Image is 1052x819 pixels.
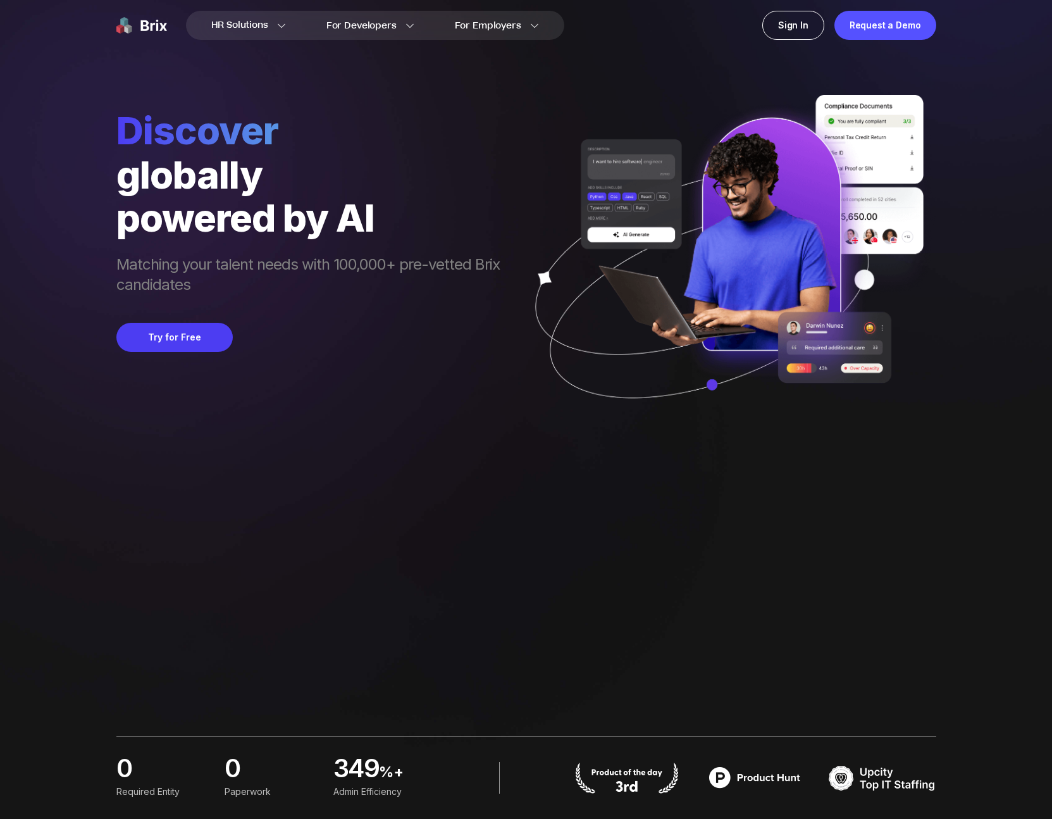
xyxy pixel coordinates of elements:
span: 0 [116,757,132,778]
a: Sign In [762,11,824,40]
span: 0 [225,757,240,778]
span: HR Solutions [211,15,268,35]
span: For Developers [326,19,397,32]
img: product hunt badge [573,762,681,794]
span: 349 [333,757,378,782]
a: Request a Demo [834,11,936,40]
span: For Employers [455,19,521,32]
span: Matching your talent needs with 100,000+ pre-vetted Brix candidates [116,254,512,297]
div: powered by AI [116,196,512,239]
img: product hunt badge [701,762,808,794]
span: Discover [116,108,512,153]
img: ai generate [512,95,936,435]
button: Try for Free [116,323,233,352]
div: Paperwork [225,785,318,799]
div: globally [116,153,512,196]
div: Admin Efficiency [333,785,426,799]
div: Required Entity [116,785,209,799]
span: %+ [378,762,426,787]
img: TOP IT STAFFING [829,762,936,794]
